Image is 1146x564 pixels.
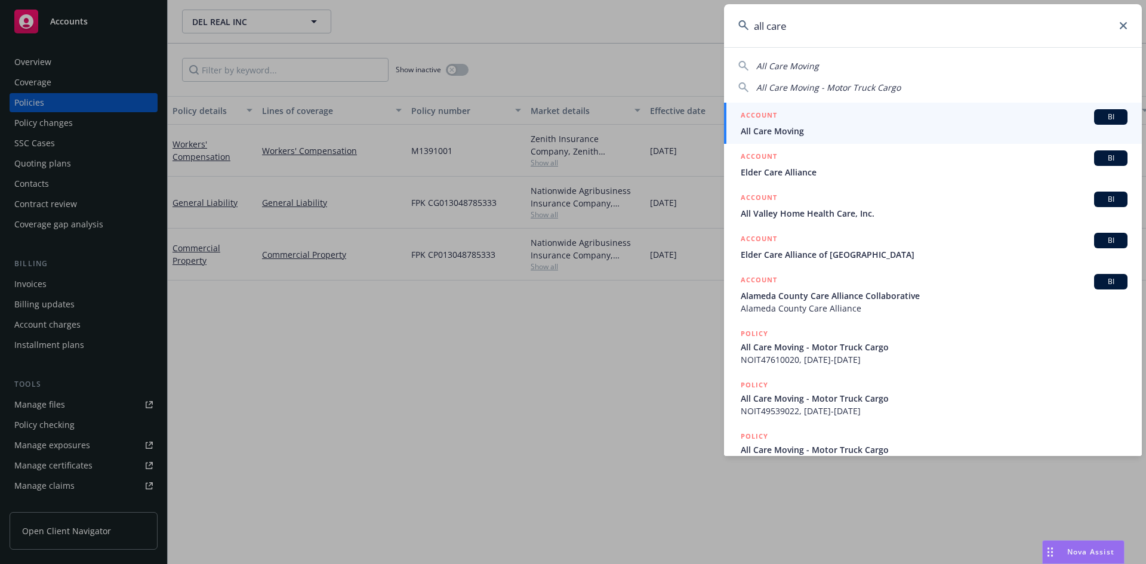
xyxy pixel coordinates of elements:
a: ACCOUNTBIAll Care Moving [724,103,1142,144]
span: BI [1099,153,1123,164]
span: All Care Moving [756,60,819,72]
h5: ACCOUNT [741,274,777,288]
span: NOIT47610020, [DATE]-[DATE] [741,353,1127,366]
span: All Care Moving - Motor Truck Cargo [741,443,1127,456]
span: Nova Assist [1067,547,1114,557]
h5: POLICY [741,328,768,340]
span: All Care Moving - Motor Truck Cargo [741,392,1127,405]
span: BI [1099,194,1123,205]
h5: ACCOUNT [741,109,777,124]
a: ACCOUNTBIElder Care Alliance of [GEOGRAPHIC_DATA] [724,226,1142,267]
span: All Care Moving - Motor Truck Cargo [756,82,901,93]
h5: ACCOUNT [741,150,777,165]
span: Alameda County Care Alliance [741,302,1127,315]
span: NOIT49539022, [DATE]-[DATE] [741,405,1127,417]
div: Drag to move [1043,541,1058,563]
span: All Valley Home Health Care, Inc. [741,207,1127,220]
span: BI [1099,276,1123,287]
a: POLICYAll Care Moving - Motor Truck CargoNOIT47610020, [DATE]-[DATE] [724,321,1142,372]
a: POLICYAll Care Moving - Motor Truck CargoNOIT49539022, [DATE]-[DATE] [724,372,1142,424]
span: All Care Moving [741,125,1127,137]
span: Elder Care Alliance of [GEOGRAPHIC_DATA] [741,248,1127,261]
h5: POLICY [741,379,768,391]
input: Search... [724,4,1142,47]
h5: ACCOUNT [741,233,777,247]
button: Nova Assist [1042,540,1125,564]
h5: POLICY [741,430,768,442]
a: POLICYAll Care Moving - Motor Truck Cargo [724,424,1142,475]
h5: ACCOUNT [741,192,777,206]
span: Alameda County Care Alliance Collaborative [741,289,1127,302]
span: All Care Moving - Motor Truck Cargo [741,341,1127,353]
span: BI [1099,235,1123,246]
a: ACCOUNTBIAlameda County Care Alliance CollaborativeAlameda County Care Alliance [724,267,1142,321]
a: ACCOUNTBIElder Care Alliance [724,144,1142,185]
span: Elder Care Alliance [741,166,1127,178]
a: ACCOUNTBIAll Valley Home Health Care, Inc. [724,185,1142,226]
span: BI [1099,112,1123,122]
